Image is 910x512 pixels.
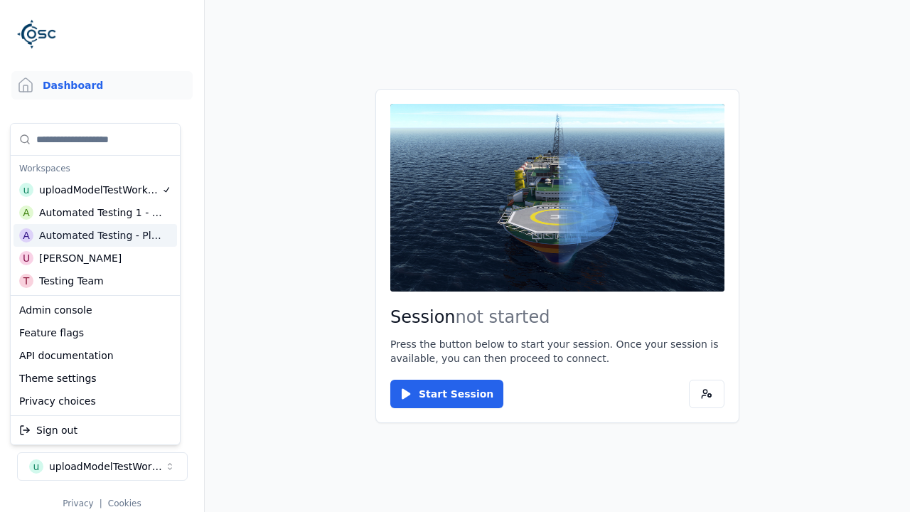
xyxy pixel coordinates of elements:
div: API documentation [14,344,177,367]
div: U [19,251,33,265]
div: Admin console [14,299,177,321]
div: Feature flags [14,321,177,344]
div: A [19,228,33,242]
div: Automated Testing 1 - Playwright [39,206,163,220]
div: u [19,183,33,197]
div: Testing Team [39,274,104,288]
div: Suggestions [11,416,180,444]
div: Suggestions [11,296,180,415]
div: Sign out [14,419,177,442]
div: [PERSON_NAME] [39,251,122,265]
div: Workspaces [14,159,177,178]
div: uploadModelTestWorkspace [39,183,161,197]
div: T [19,274,33,288]
div: Theme settings [14,367,177,390]
div: A [19,206,33,220]
div: Privacy choices [14,390,177,412]
div: Automated Testing - Playwright [39,228,162,242]
div: Suggestions [11,124,180,295]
